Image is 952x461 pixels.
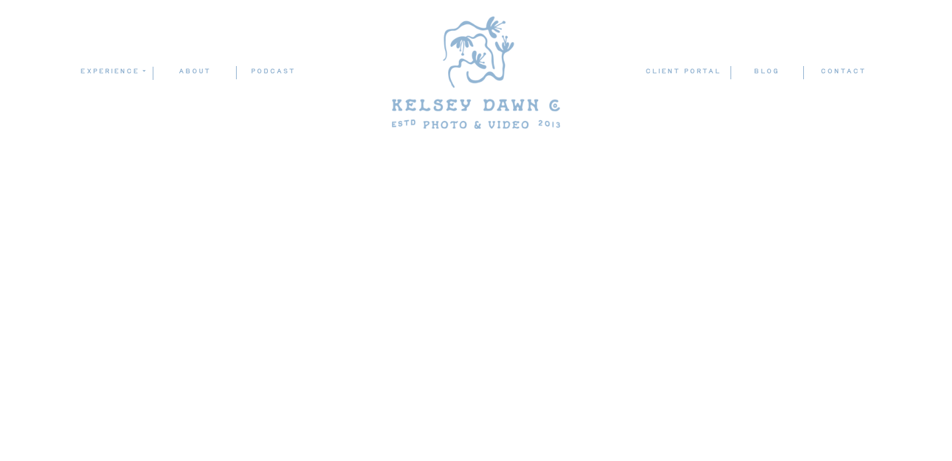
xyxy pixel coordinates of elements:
[237,65,309,78] a: podcast
[820,65,867,79] a: contact
[153,65,236,78] a: ABOUT
[645,65,724,79] a: client portal
[731,65,803,78] a: blog
[80,65,144,77] a: experience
